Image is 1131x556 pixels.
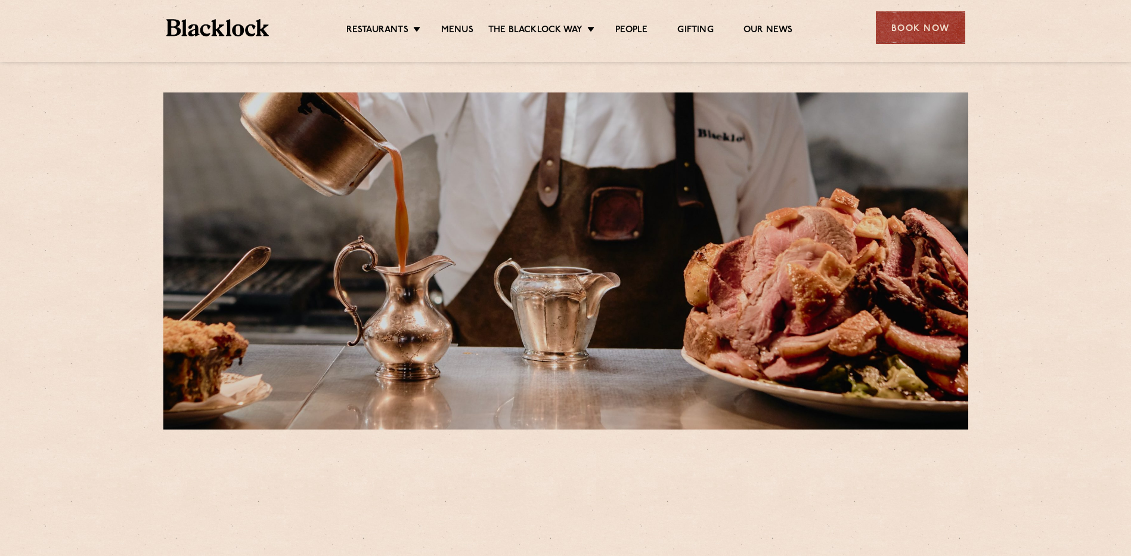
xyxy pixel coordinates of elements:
a: Restaurants [346,24,408,38]
a: Gifting [677,24,713,38]
a: Menus [441,24,473,38]
a: People [615,24,647,38]
a: The Blacklock Way [488,24,582,38]
a: Our News [743,24,793,38]
div: Book Now [876,11,965,44]
img: BL_Textured_Logo-footer-cropped.svg [166,19,269,36]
